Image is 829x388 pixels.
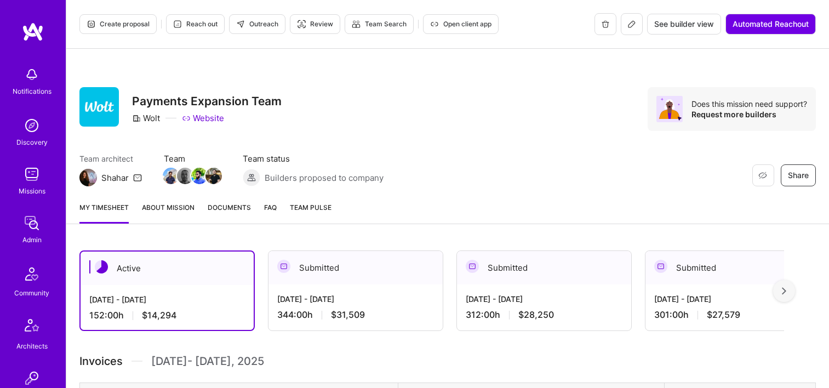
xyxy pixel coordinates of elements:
[265,172,384,184] span: Builders proposed to company
[132,114,141,123] i: icon CompanyGray
[733,19,809,30] span: Automated Reachout
[208,202,251,224] a: Documents
[13,85,52,97] div: Notifications
[781,164,816,186] button: Share
[164,167,178,185] a: Team Member Avatar
[290,203,331,212] span: Team Pulse
[151,353,264,369] span: [DATE] - [DATE] , 2025
[22,22,44,42] img: logo
[466,309,622,321] div: 312:00 h
[243,153,384,164] span: Team status
[95,260,108,273] img: Active
[654,293,811,305] div: [DATE] - [DATE]
[79,202,129,224] a: My timesheet
[21,64,43,85] img: bell
[297,20,306,28] i: icon Targeter
[19,261,45,287] img: Community
[89,310,245,321] div: 152:00 h
[782,287,786,295] img: right
[87,20,95,28] i: icon Proposal
[430,19,491,29] span: Open client app
[268,251,443,284] div: Submitted
[79,153,142,164] span: Team architect
[16,136,48,148] div: Discovery
[173,19,218,29] span: Reach out
[132,353,142,369] img: Divider
[297,19,333,29] span: Review
[264,202,277,224] a: FAQ
[654,19,714,30] span: See builder view
[163,168,179,184] img: Team Member Avatar
[89,294,245,305] div: [DATE] - [DATE]
[331,309,365,321] span: $31,509
[788,170,809,181] span: Share
[21,212,43,234] img: admin teamwork
[22,234,42,246] div: Admin
[19,314,45,340] img: Architects
[707,309,740,321] span: $27,579
[207,167,221,185] a: Team Member Avatar
[466,293,622,305] div: [DATE] - [DATE]
[19,185,45,197] div: Missions
[758,171,767,180] i: icon EyeClosed
[81,252,254,285] div: Active
[518,309,554,321] span: $28,250
[164,153,221,164] span: Team
[208,202,251,213] span: Documents
[79,169,97,186] img: Team Architect
[290,14,340,34] button: Review
[423,14,499,34] button: Open client app
[345,14,414,34] button: Team Search
[79,87,119,127] img: Company Logo
[79,353,123,369] span: Invoices
[277,293,434,305] div: [DATE] - [DATE]
[101,172,129,184] div: Shahar
[132,94,282,108] h3: Payments Expansion Team
[177,168,193,184] img: Team Member Avatar
[725,14,816,35] button: Automated Reachout
[229,14,285,34] button: Outreach
[79,14,157,34] button: Create proposal
[457,251,631,284] div: Submitted
[178,167,192,185] a: Team Member Avatar
[192,167,207,185] a: Team Member Avatar
[654,309,811,321] div: 301:00 h
[645,251,820,284] div: Submitted
[21,163,43,185] img: teamwork
[243,169,260,186] img: Builders proposed to company
[142,202,195,224] a: About Mission
[290,202,331,224] a: Team Pulse
[691,99,807,109] div: Does this mission need support?
[132,112,160,124] div: Wolt
[14,287,49,299] div: Community
[691,109,807,119] div: Request more builders
[236,19,278,29] span: Outreach
[142,310,176,321] span: $14,294
[466,260,479,273] img: Submitted
[205,168,222,184] img: Team Member Avatar
[277,260,290,273] img: Submitted
[87,19,150,29] span: Create proposal
[654,260,667,273] img: Submitted
[647,14,721,35] button: See builder view
[21,115,43,136] img: discovery
[182,112,224,124] a: Website
[16,340,48,352] div: Architects
[133,173,142,182] i: icon Mail
[352,19,407,29] span: Team Search
[277,309,434,321] div: 344:00 h
[191,168,208,184] img: Team Member Avatar
[166,14,225,34] button: Reach out
[656,96,683,122] img: Avatar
